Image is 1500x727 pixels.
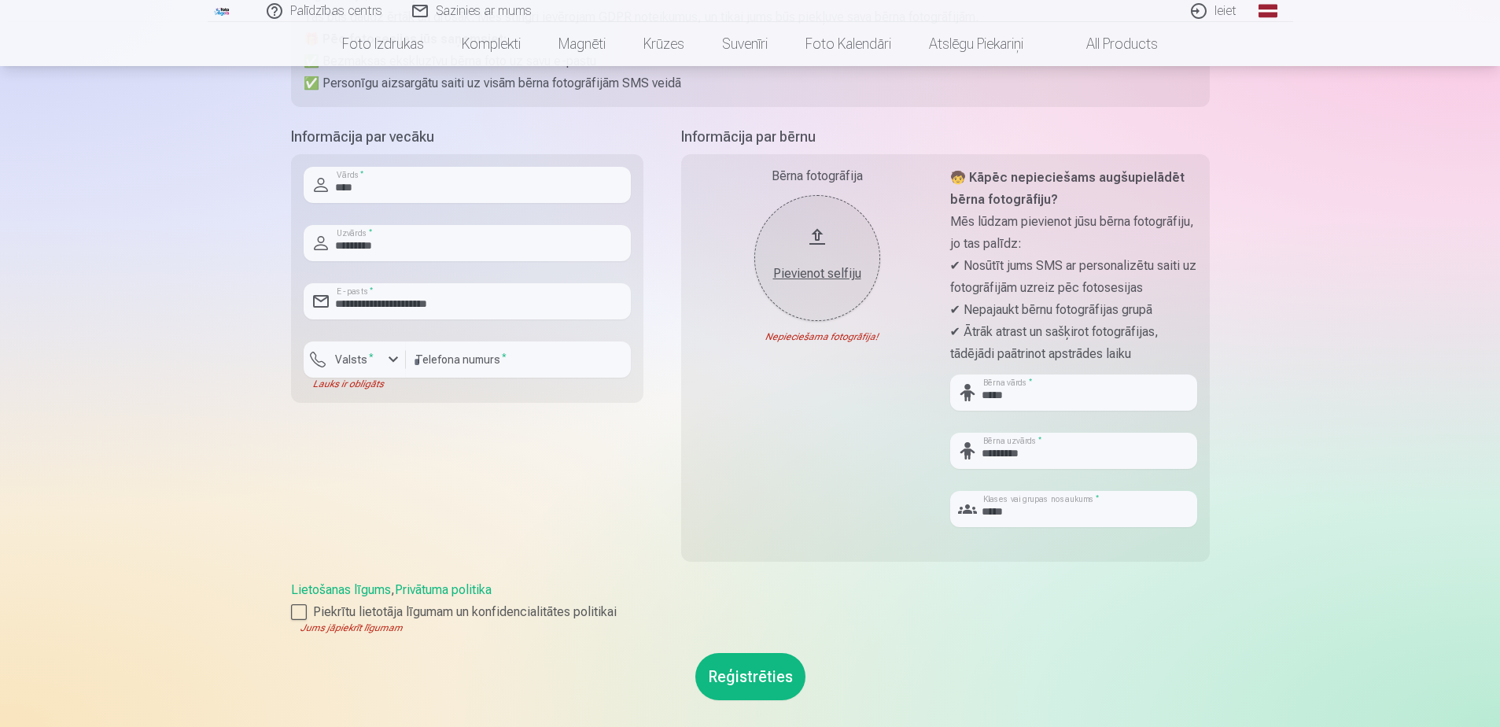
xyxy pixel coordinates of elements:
div: Pievienot selfiju [770,264,864,283]
a: Foto kalendāri [787,22,910,66]
div: Lauks ir obligāts [304,378,406,390]
a: Foto izdrukas [323,22,443,66]
a: Lietošanas līgums [291,582,391,597]
button: Reģistrēties [695,653,805,700]
button: Valsts* [304,341,406,378]
p: ✅ Personīgu aizsargātu saiti uz visām bērna fotogrāfijām SMS veidā [304,72,1197,94]
a: All products [1042,22,1177,66]
div: Bērna fotogrāfija [694,167,941,186]
label: Valsts [329,352,380,367]
p: ✔ Nosūtīt jums SMS ar personalizētu saiti uz fotogrāfijām uzreiz pēc fotosesijas [950,255,1197,299]
p: Mēs lūdzam pievienot jūsu bērna fotogrāfiju, jo tas palīdz: [950,211,1197,255]
a: Komplekti [443,22,540,66]
div: , [291,581,1210,634]
button: Pievienot selfiju [754,195,880,321]
a: Magnēti [540,22,625,66]
img: /fa1 [214,6,231,16]
p: ✔ Nepajaukt bērnu fotogrāfijas grupā [950,299,1197,321]
a: Krūzes [625,22,703,66]
p: ✔ Ātrāk atrast un sašķirot fotogrāfijas, tādējādi paātrinot apstrādes laiku [950,321,1197,365]
label: Piekrītu lietotāja līgumam un konfidencialitātes politikai [291,603,1210,622]
div: Jums jāpiekrīt līgumam [291,622,1210,634]
strong: 🧒 Kāpēc nepieciešams augšupielādēt bērna fotogrāfiju? [950,170,1185,207]
h5: Informācija par vecāku [291,126,643,148]
a: Suvenīri [703,22,787,66]
a: Atslēgu piekariņi [910,22,1042,66]
div: Nepieciešama fotogrāfija! [694,330,941,343]
a: Privātuma politika [395,582,492,597]
h5: Informācija par bērnu [681,126,1210,148]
